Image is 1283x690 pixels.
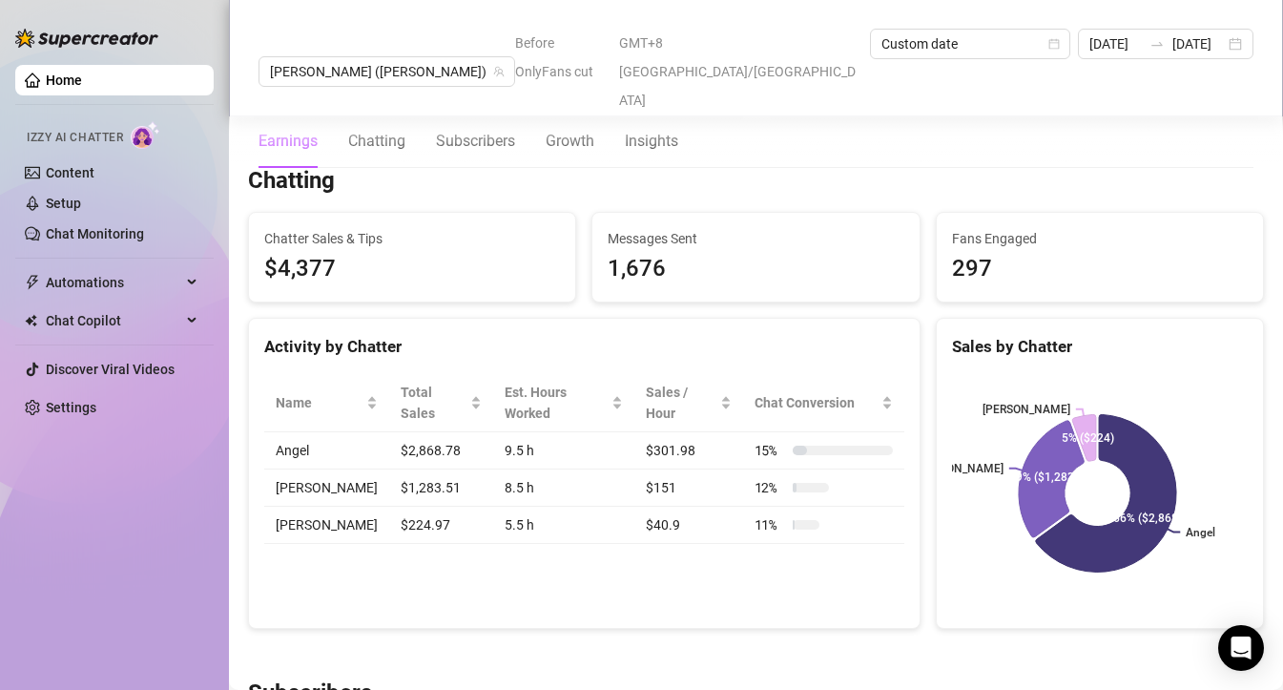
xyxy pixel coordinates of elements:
span: Izzy AI Chatter [27,129,123,147]
div: 297 [952,251,1248,287]
span: calendar [1048,38,1060,50]
span: Before OnlyFans cut [515,29,608,86]
span: Chat Conversion [755,392,878,413]
text: [PERSON_NAME] [983,403,1070,416]
span: Custom date [881,30,1059,58]
div: Subscribers [436,130,515,153]
td: [PERSON_NAME] [264,507,389,544]
a: Setup [46,196,81,211]
span: Total Sales [401,382,466,424]
span: thunderbolt [25,275,40,290]
h3: Chatting [248,166,335,197]
a: Content [46,165,94,180]
a: Discover Viral Videos [46,362,175,377]
td: 8.5 h [493,470,634,507]
div: 1,676 [608,251,903,287]
span: Sales / Hour [646,382,715,424]
span: Chat Copilot [46,305,181,336]
div: Insights [625,130,678,153]
a: Home [46,73,82,88]
td: $40.9 [634,507,742,544]
span: Jaylie (jaylietori) [270,57,504,86]
img: logo-BBDzfeDw.svg [15,29,158,48]
th: Chat Conversion [743,374,904,432]
span: Name [276,392,362,413]
td: $1,283.51 [389,470,493,507]
span: 11 % [755,514,785,535]
span: Automations [46,267,181,298]
span: swap-right [1149,36,1165,52]
div: Open Intercom Messenger [1218,625,1264,671]
td: $2,868.78 [389,432,493,470]
div: Earnings [259,130,318,153]
span: 12 % [755,477,785,498]
span: team [493,66,505,77]
span: to [1149,36,1165,52]
td: $301.98 [634,432,742,470]
span: 15 % [755,440,785,461]
span: GMT+8 [GEOGRAPHIC_DATA]/[GEOGRAPHIC_DATA] [619,29,859,115]
td: [PERSON_NAME] [264,470,389,507]
div: Est. Hours Worked [505,382,608,424]
span: Messages Sent [608,228,903,249]
span: Chatter Sales & Tips [264,228,560,249]
text: [PERSON_NAME] [916,462,1004,475]
th: Total Sales [389,374,493,432]
th: Sales / Hour [634,374,742,432]
input: Start date [1089,33,1142,54]
td: 9.5 h [493,432,634,470]
td: $151 [634,470,742,507]
th: Name [264,374,389,432]
a: Settings [46,400,96,415]
td: Angel [264,432,389,470]
td: $224.97 [389,507,493,544]
input: End date [1172,33,1225,54]
div: Chatting [348,130,405,153]
div: Sales by Chatter [952,334,1248,360]
img: Chat Copilot [25,314,37,327]
img: AI Chatter [131,121,160,149]
a: Chat Monitoring [46,226,144,241]
div: Activity by Chatter [264,334,904,360]
span: Fans Engaged [952,228,1248,249]
td: 5.5 h [493,507,634,544]
span: $4,377 [264,251,560,287]
text: Angel [1186,526,1215,539]
div: Growth [546,130,594,153]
